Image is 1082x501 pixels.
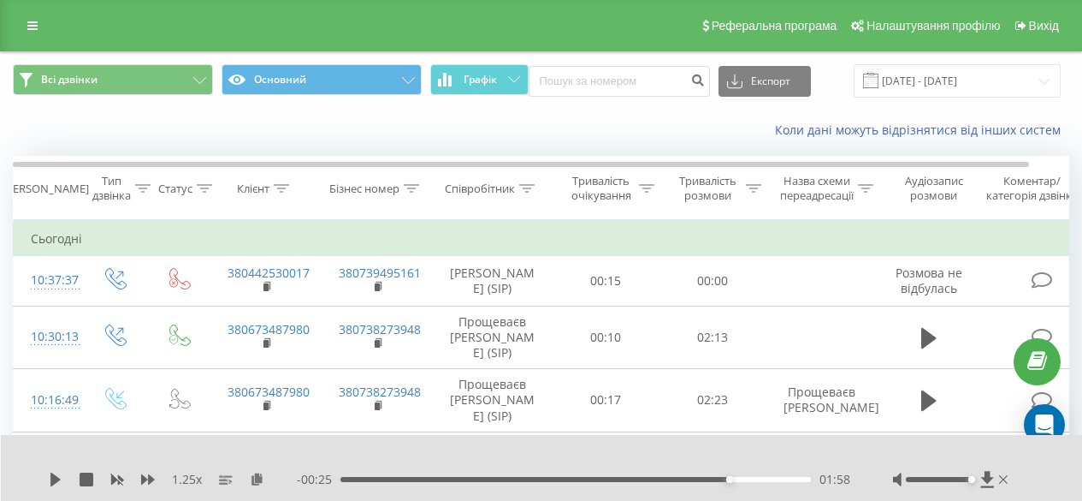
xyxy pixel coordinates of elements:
a: 380673487980 [228,321,310,337]
div: Бізнес номер [329,182,399,196]
td: Прощеваєв [PERSON_NAME] [766,369,878,432]
button: Основний [222,64,422,95]
td: 00:00 [659,432,766,481]
span: 01:58 [819,471,850,488]
td: 02:23 [659,369,766,432]
a: 380442530017 [228,265,310,281]
td: 00:15 [553,256,659,306]
input: Пошук за номером [529,66,710,97]
span: Розмова не відбулась [896,265,962,296]
button: Графік [430,64,529,95]
div: Аудіозапис розмови [892,174,975,203]
td: Прощеваєв [PERSON_NAME] (SIP) [433,369,553,432]
div: Клієнт [237,182,269,196]
td: [PERSON_NAME] (SIP) [433,432,553,481]
span: Всі дзвінки [41,73,98,86]
div: Співробітник [445,182,515,196]
button: Всі дзвінки [13,64,213,95]
td: 00:14 [553,432,659,481]
span: Реферальна програма [712,19,837,33]
span: Вихід [1029,19,1059,33]
a: 380673487980 [228,384,310,400]
td: 00:17 [553,369,659,432]
td: 00:00 [659,256,766,306]
span: - 00:25 [297,471,340,488]
td: 02:13 [659,306,766,369]
a: Коли дані можуть відрізнятися вiд інших систем [775,122,1069,138]
td: [PERSON_NAME] (SIP) [433,256,553,306]
button: Експорт [718,66,811,97]
div: 10:16:49 [31,384,65,417]
div: Тип дзвінка [92,174,131,203]
div: Тривалість очікування [567,174,635,203]
span: 1.25 x [172,471,202,488]
div: Open Intercom Messenger [1024,404,1065,445]
td: 00:10 [553,306,659,369]
div: Коментар/категорія дзвінка [982,174,1082,203]
div: Статус [158,182,192,196]
div: Назва схеми переадресації [780,174,854,203]
a: 380738273948 [339,384,421,400]
span: Графік [464,74,497,86]
div: 10:30:13 [31,320,65,354]
div: Accessibility label [726,476,733,483]
span: Налаштування профілю [866,19,1000,33]
a: 380738273948 [339,321,421,337]
td: Прощеваєв [PERSON_NAME] (SIP) [433,306,553,369]
div: [PERSON_NAME] [3,182,89,196]
div: Тривалість розмови [674,174,742,203]
div: Accessibility label [968,476,975,483]
a: 380739495161 [339,265,421,281]
div: 10:37:37 [31,264,65,297]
